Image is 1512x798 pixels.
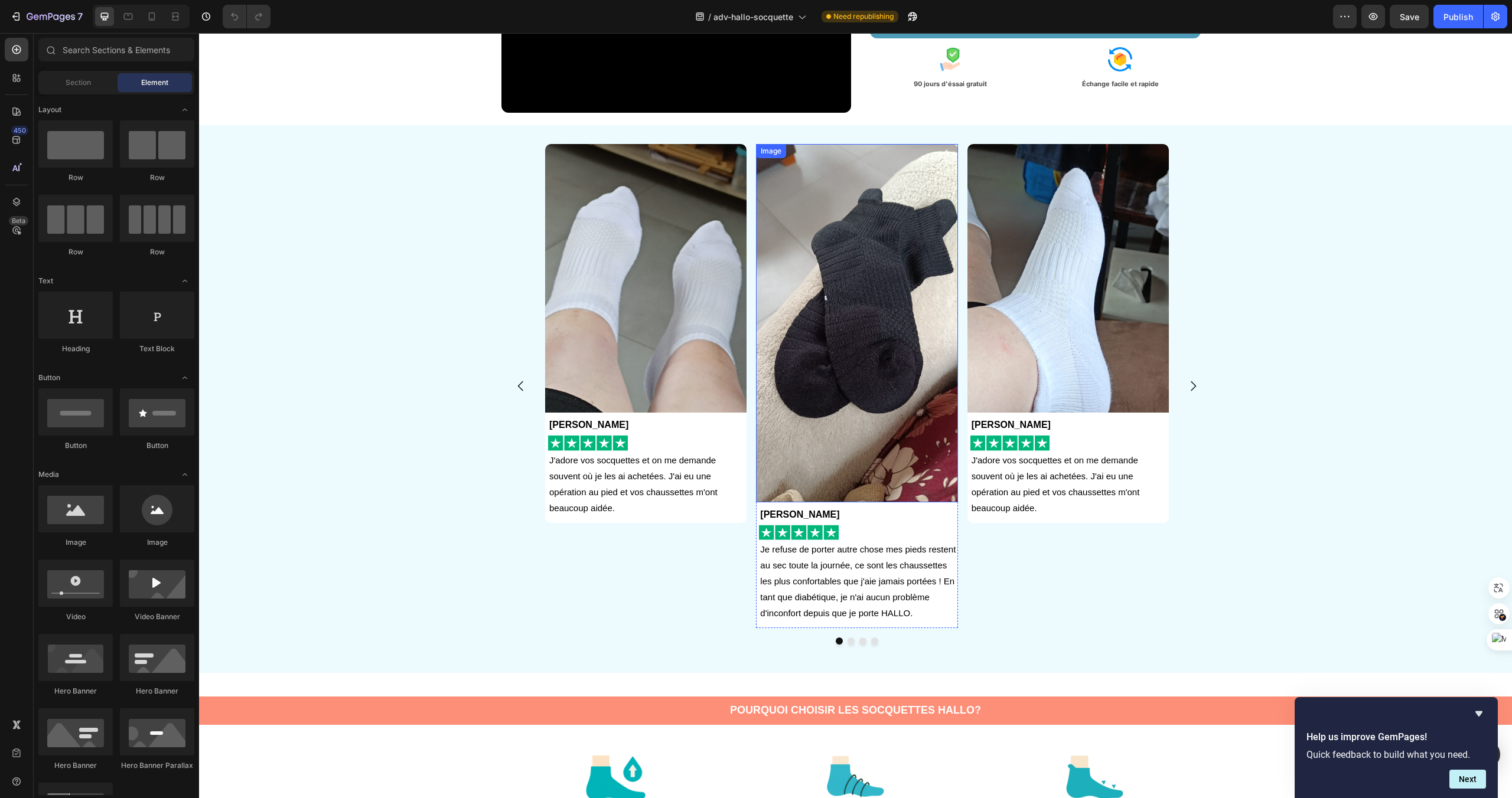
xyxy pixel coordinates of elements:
span: Section [66,77,91,88]
button: Carousel Next Arrow [977,336,1011,369]
div: Hero Banner [38,686,113,696]
img: gempages_584109555860898373-b466b86a-02c3-44e8-89ee-aad3ac59c030.jpg [768,111,970,380]
div: 450 [11,126,28,135]
span: Media [38,469,59,480]
div: Publish [1443,11,1473,23]
div: Video [38,611,113,622]
button: Save [1390,5,1429,28]
div: Image [38,537,113,548]
div: Row [120,247,194,257]
button: Carousel Back Arrow [305,336,338,369]
img: gempages_584109555860898373-b924561a-136d-42a9-b8d7-3065dea7a621.png [383,711,452,780]
div: Text Block [120,344,194,354]
button: Dot [637,604,644,611]
button: Publish [1433,5,1483,28]
p: Quick feedback to build what you need. [1306,749,1486,760]
div: Hero Banner Parallax [120,760,194,771]
span: Element [141,77,168,88]
p: Échange facile et rapide [842,45,1001,57]
p: J'adore vos socquettes et on me demande souvent où je les ai achetées. J'ai eu une opération au p... [773,419,969,483]
iframe: Design area [199,33,1512,798]
button: Next question [1449,770,1486,789]
span: Text [38,276,53,286]
button: Dot [672,604,679,611]
div: Button [38,440,113,451]
button: 7 [5,5,88,28]
strong: [PERSON_NAME] [773,387,852,397]
p: 7 [77,9,83,24]
span: Save [1400,12,1419,22]
span: Need republishing [833,11,894,22]
span: Layout [38,104,61,115]
span: Toggle open [175,272,194,290]
strong: [PERSON_NAME] [561,476,640,486]
img: gempages_584109555860898373-c9b56381-e31d-4714-bcba-3fae0f0db5c2.png [861,711,930,780]
p: 90 jours d'éssai gratuit [672,45,830,57]
img: gempages_584109555860898373-1715b4ba-5186-46bb-93bc-3330262837e1.jpg [346,111,548,380]
h2: Help us improve GemPages! [1306,730,1486,744]
div: Undo/Redo [223,5,271,28]
span: adv-hallo-socquette [713,11,793,23]
button: Dot [660,604,667,611]
img: gempages_584109555860898373-2e2a3eca-88ac-4bdd-87d4-988e7c431f5a.png [771,402,851,418]
span: Toggle open [175,100,194,119]
div: Hero Banner [38,760,113,771]
p: Je refuse de porter autre chose mes pieds restent au sec toute la journée, ce sont les chaussette... [561,508,757,588]
div: Beta [9,216,28,225]
img: gempages_584109555860898373-1e1f4395-cca2-405e-8fed-4c786095bb7d.webp [909,14,933,38]
div: Row [120,172,194,183]
div: Button [120,440,194,451]
span: Toggle open [175,368,194,387]
img: gempages_584109555860898373-2e2a3eca-88ac-4bdd-87d4-988e7c431f5a.png [349,402,429,418]
button: Dot [649,604,656,611]
img: gempages_584109555860898373-599367aa-f9c7-4fea-96e6-7109a09058e3.png [622,711,691,780]
img: gempages_584109555860898373-6eea65b0-07b8-4db5-9aad-b1e5f5294240.jpg [557,111,758,469]
div: Image [120,537,194,548]
p: J'adore vos socquettes et on me demande souvent où je les ai achetées. J'ai eu une opération au p... [350,419,546,483]
div: Heading [38,344,113,354]
span: Button [38,372,60,383]
input: Search Sections & Elements [38,38,194,61]
div: Image [559,113,585,123]
span: / [708,11,711,23]
div: Help us improve GemPages! [1306,707,1486,789]
div: Video Banner [120,611,194,622]
div: Row [38,172,113,183]
strong: [PERSON_NAME] [350,387,429,397]
div: Hero Banner [120,686,194,696]
img: gempages_584109555860898373-2e2a3eca-88ac-4bdd-87d4-988e7c431f5a.png [560,492,640,508]
button: Hide survey [1472,707,1486,721]
span: Toggle open [175,465,194,484]
div: Row [38,247,113,257]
